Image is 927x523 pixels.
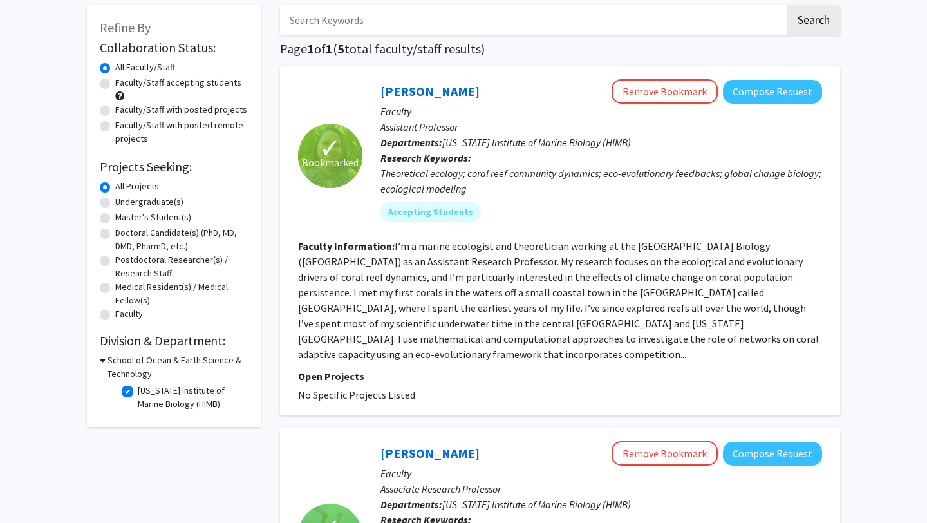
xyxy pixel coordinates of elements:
[298,368,822,384] p: Open Projects
[380,119,822,135] p: Assistant Professor
[337,41,344,57] span: 5
[115,76,241,90] label: Faculty/Staff accepting students
[787,5,840,35] button: Search
[115,226,248,253] label: Doctoral Candidate(s) (PhD, MD, DMD, PharmD, etc.)
[10,465,55,513] iframe: Chat
[326,41,333,57] span: 1
[115,119,248,146] label: Faculty/Staff with posted remote projects
[442,136,631,149] span: [US_STATE] Institute of Marine Biology (HIMB)
[138,384,245,411] label: [US_STATE] Institute of Marine Biology (HIMB)
[298,240,395,252] b: Faculty Information:
[100,333,248,348] h2: Division & Department:
[100,19,151,35] span: Refine By
[612,79,718,104] button: Remove Bookmark
[723,80,822,104] button: Compose Request to Lisa McManus
[380,104,822,119] p: Faculty
[280,41,840,57] h1: Page of ( total faculty/staff results)
[115,195,183,209] label: Undergraduate(s)
[298,388,415,401] span: No Specific Projects Listed
[442,498,631,511] span: [US_STATE] Institute of Marine Biology (HIMB)
[115,103,247,117] label: Faculty/Staff with posted projects
[280,5,785,35] input: Search Keywords
[380,166,822,196] div: Theoretical ecology; coral reef community dynamics; eco-evolutionary feedbacks; global change bio...
[380,83,480,99] a: [PERSON_NAME]
[380,151,471,164] b: Research Keywords:
[319,142,341,155] span: ✓
[723,442,822,466] button: Compose Request to Erik Franklin
[302,155,359,170] span: Bookmarked
[380,202,481,222] mat-chip: Accepting Students
[115,61,175,74] label: All Faculty/Staff
[115,253,248,280] label: Postdoctoral Researcher(s) / Research Staff
[380,136,442,149] b: Departments:
[298,240,819,361] fg-read-more: I’m a marine ecologist and theoretician working at the [GEOGRAPHIC_DATA] Biology ([GEOGRAPHIC_DAT...
[380,498,442,511] b: Departments:
[115,280,248,307] label: Medical Resident(s) / Medical Fellow(s)
[115,211,191,224] label: Master's Student(s)
[612,441,718,466] button: Remove Bookmark
[108,354,248,381] h3: School of Ocean & Earth Science & Technology
[115,307,143,321] label: Faculty
[100,40,248,55] h2: Collaboration Status:
[380,481,822,497] p: Associate Research Professor
[380,445,480,461] a: [PERSON_NAME]
[307,41,314,57] span: 1
[115,180,159,193] label: All Projects
[380,466,822,481] p: Faculty
[100,159,248,175] h2: Projects Seeking:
